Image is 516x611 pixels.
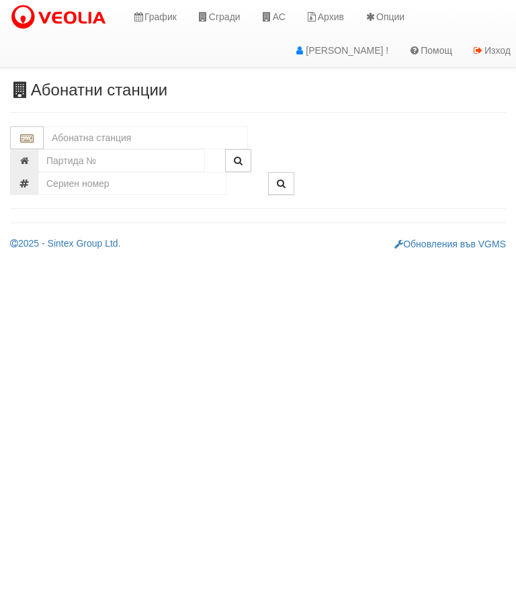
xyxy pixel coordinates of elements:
input: Партида № [38,149,205,172]
input: Сериен номер [38,172,226,195]
h3: Абонатни станции [10,81,506,99]
a: Обновления във VGMS [394,239,506,249]
a: [PERSON_NAME] ! [284,34,398,67]
a: Помощ [398,34,462,67]
img: VeoliaLogo.png [10,3,112,32]
a: 2025 - Sintex Group Ltd. [10,238,121,249]
input: Абонатна станция [44,126,248,149]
